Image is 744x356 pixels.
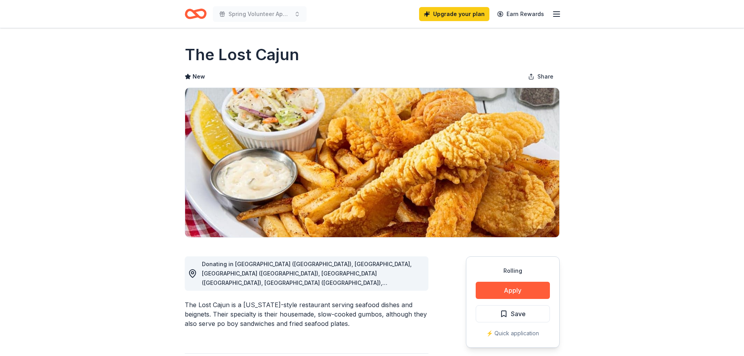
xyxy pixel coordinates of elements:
[185,300,428,328] div: The Lost Cajun is a [US_STATE]-style restaurant serving seafood dishes and beignets. Their specia...
[193,72,205,81] span: New
[476,282,550,299] button: Apply
[476,329,550,338] div: ⚡️ Quick application
[419,7,489,21] a: Upgrade your plan
[202,261,412,314] span: Donating in [GEOGRAPHIC_DATA] ([GEOGRAPHIC_DATA]), [GEOGRAPHIC_DATA], [GEOGRAPHIC_DATA] ([GEOGRAP...
[522,69,560,84] button: Share
[228,9,291,19] span: Spring Volunteer Appreciation
[185,5,207,23] a: Home
[476,266,550,275] div: Rolling
[476,305,550,322] button: Save
[185,44,299,66] h1: The Lost Cajun
[537,72,553,81] span: Share
[511,309,526,319] span: Save
[185,88,559,237] img: Image for The Lost Cajun
[492,7,549,21] a: Earn Rewards
[213,6,307,22] button: Spring Volunteer Appreciation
